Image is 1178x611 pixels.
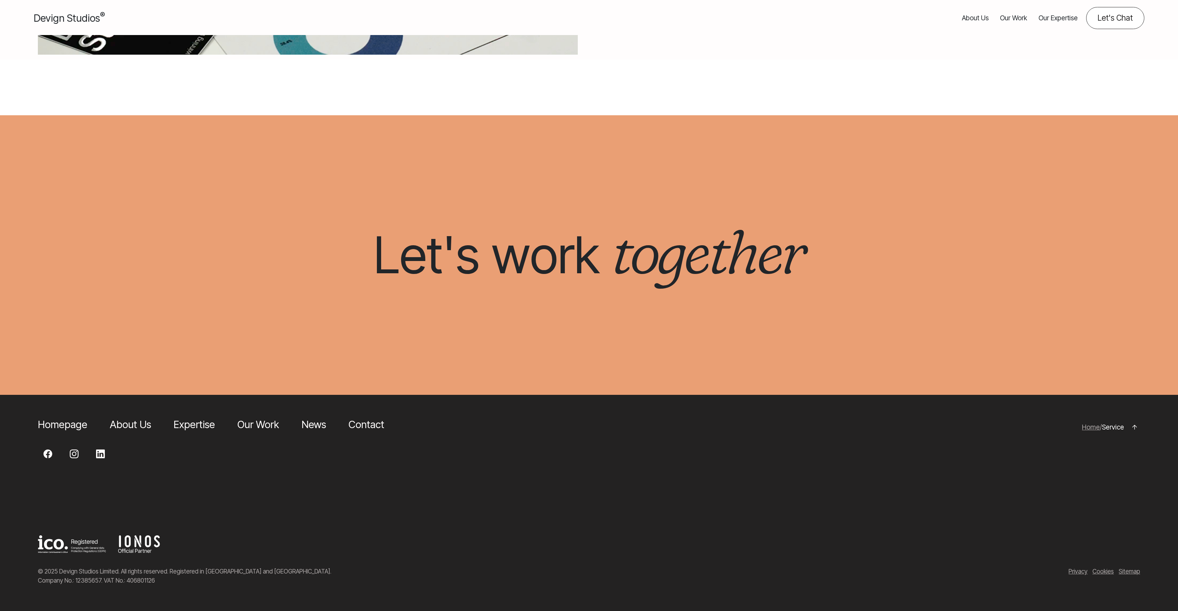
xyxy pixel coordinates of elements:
a: Devign Studios® Homepage [34,11,105,26]
a: Our Work [1000,7,1027,29]
a: Our Expertise [1038,7,1078,29]
sup: ® [100,11,105,20]
span: Devign Studios [34,12,105,24]
a: Contact us about your project [1086,7,1144,29]
a: About Us [962,7,989,29]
